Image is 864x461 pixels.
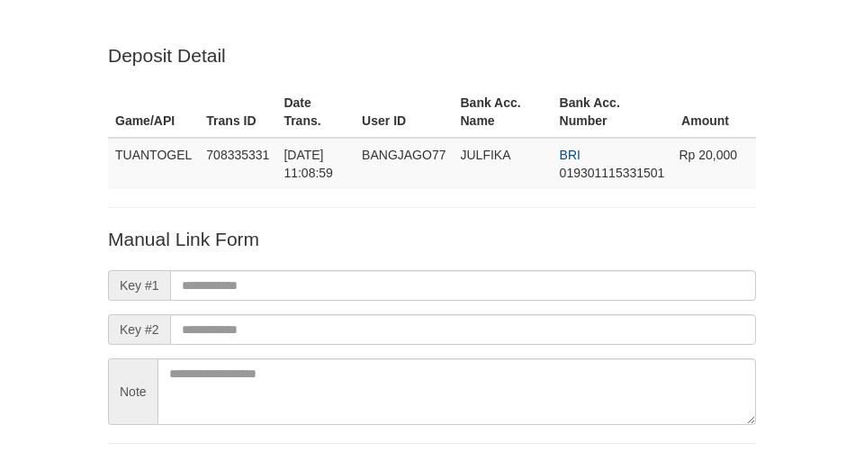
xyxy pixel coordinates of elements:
[108,226,756,252] p: Manual Link Form
[553,86,672,138] th: Bank Acc. Number
[679,148,737,162] span: Rp 20,000
[108,86,199,138] th: Game/API
[108,42,756,68] p: Deposit Detail
[108,138,199,189] td: TUANTOGEL
[199,138,276,189] td: 708335331
[355,86,453,138] th: User ID
[453,86,552,138] th: Bank Acc. Name
[276,86,355,138] th: Date Trans.
[108,358,157,425] span: Note
[199,86,276,138] th: Trans ID
[560,148,580,162] span: BRI
[560,166,665,180] span: Copy 019301115331501 to clipboard
[108,270,170,301] span: Key #1
[362,148,445,162] span: BANGJAGO77
[671,86,756,138] th: Amount
[460,148,510,162] span: JULFIKA
[108,314,170,345] span: Key #2
[283,148,333,180] span: [DATE] 11:08:59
